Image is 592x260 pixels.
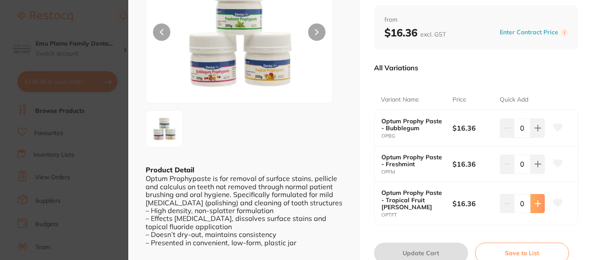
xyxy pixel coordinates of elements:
b: $16.36 [384,26,446,39]
p: Variant Name [381,95,419,104]
b: $16.36 [452,159,495,169]
b: Optum Prophy Paste - Tropical Fruit [PERSON_NAME] [381,189,445,210]
span: excl. GST [420,30,446,38]
p: Price [452,95,466,104]
label: i [561,29,568,36]
p: All Variations [374,63,418,72]
img: cmlkZS0yLmpwZw [149,113,180,145]
small: OPTFT [381,212,452,218]
div: Optum Prophypaste is for removal of surface stains, pellicle and calculus on teeth not removed th... [146,174,343,247]
b: Optum Prophy Paste - Bubblegum [381,118,445,132]
b: $16.36 [452,123,495,133]
b: Product Detail [146,165,194,174]
span: from [384,16,568,24]
b: $16.36 [452,199,495,208]
b: Optum Prophy Paste - Freshmint [381,154,445,168]
small: OPBG [381,133,452,139]
p: Quick Add [500,95,528,104]
small: OPFM [381,169,452,175]
button: Enter Contract Price [497,28,561,36]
